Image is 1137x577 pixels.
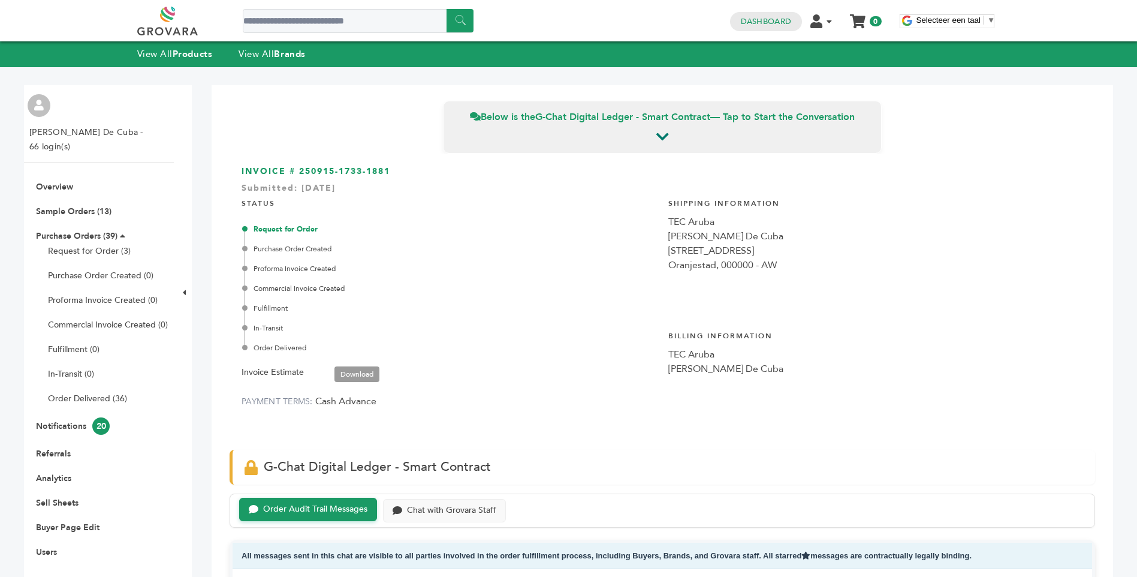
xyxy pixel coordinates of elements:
[668,244,1083,258] div: [STREET_ADDRESS]
[242,396,313,407] label: PAYMENT TERMS:
[36,546,57,558] a: Users
[741,16,791,27] a: Dashboard
[48,294,158,306] a: Proforma Invoice Created (0)
[264,458,491,476] span: G-Chat Digital Ledger - Smart Contract
[36,473,71,484] a: Analytics
[916,16,981,25] span: Selecteer een taal
[851,11,864,23] a: My Cart
[668,258,1083,272] div: Oranjestad, 000000 - AW
[668,322,1083,347] h4: Billing Information
[233,543,1092,570] div: All messages sent in this chat are visible to all parties involved in the order fulfillment proce...
[668,215,1083,229] div: TEC Aruba
[984,16,984,25] span: ​
[36,420,110,432] a: Notifications20
[242,166,1083,178] h3: INVOICE # 250915-1733-1881
[245,342,656,353] div: Order Delivered
[334,366,379,382] a: Download
[870,16,881,26] span: 0
[48,344,99,355] a: Fulfillment (0)
[36,497,79,509] a: Sell Sheets
[668,229,1083,244] div: [PERSON_NAME] De Cuba
[243,9,474,33] input: Search a product or brand...
[48,368,94,380] a: In-Transit (0)
[668,347,1083,362] div: TEC Aruba
[36,206,111,217] a: Sample Orders (13)
[28,94,50,117] img: profile.png
[470,110,855,124] span: Below is the — Tap to Start the Conversation
[242,365,304,380] label: Invoice Estimate
[92,417,110,435] span: 20
[48,393,127,404] a: Order Delivered (36)
[36,181,73,193] a: Overview
[535,110,710,124] strong: G-Chat Digital Ledger - Smart Contract
[668,190,1083,215] h4: Shipping Information
[245,224,656,235] div: Request for Order
[245,323,656,333] div: In-Transit
[36,522,99,533] a: Buyer Page Edit
[48,270,153,281] a: Purchase Order Created (0)
[274,48,305,60] strong: Brands
[137,48,213,60] a: View AllProducts
[245,303,656,314] div: Fulfillment
[48,319,168,330] a: Commercial Invoice Created (0)
[242,190,656,215] h4: STATUS
[245,244,656,254] div: Purchase Order Created
[245,263,656,274] div: Proforma Invoice Created
[36,230,117,242] a: Purchase Orders (39)
[407,506,496,516] div: Chat with Grovara Staff
[242,182,1083,200] div: Submitted: [DATE]
[987,16,995,25] span: ▼
[48,245,131,257] a: Request for Order (3)
[668,362,1083,376] div: [PERSON_NAME] De Cuba
[173,48,212,60] strong: Products
[239,48,306,60] a: View AllBrands
[29,125,146,154] li: [PERSON_NAME] De Cuba - 66 login(s)
[263,504,367,515] div: Order Audit Trail Messages
[916,16,996,25] a: Selecteer een taal​
[36,448,71,459] a: Referrals
[245,283,656,294] div: Commercial Invoice Created
[315,395,376,408] span: Cash Advance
